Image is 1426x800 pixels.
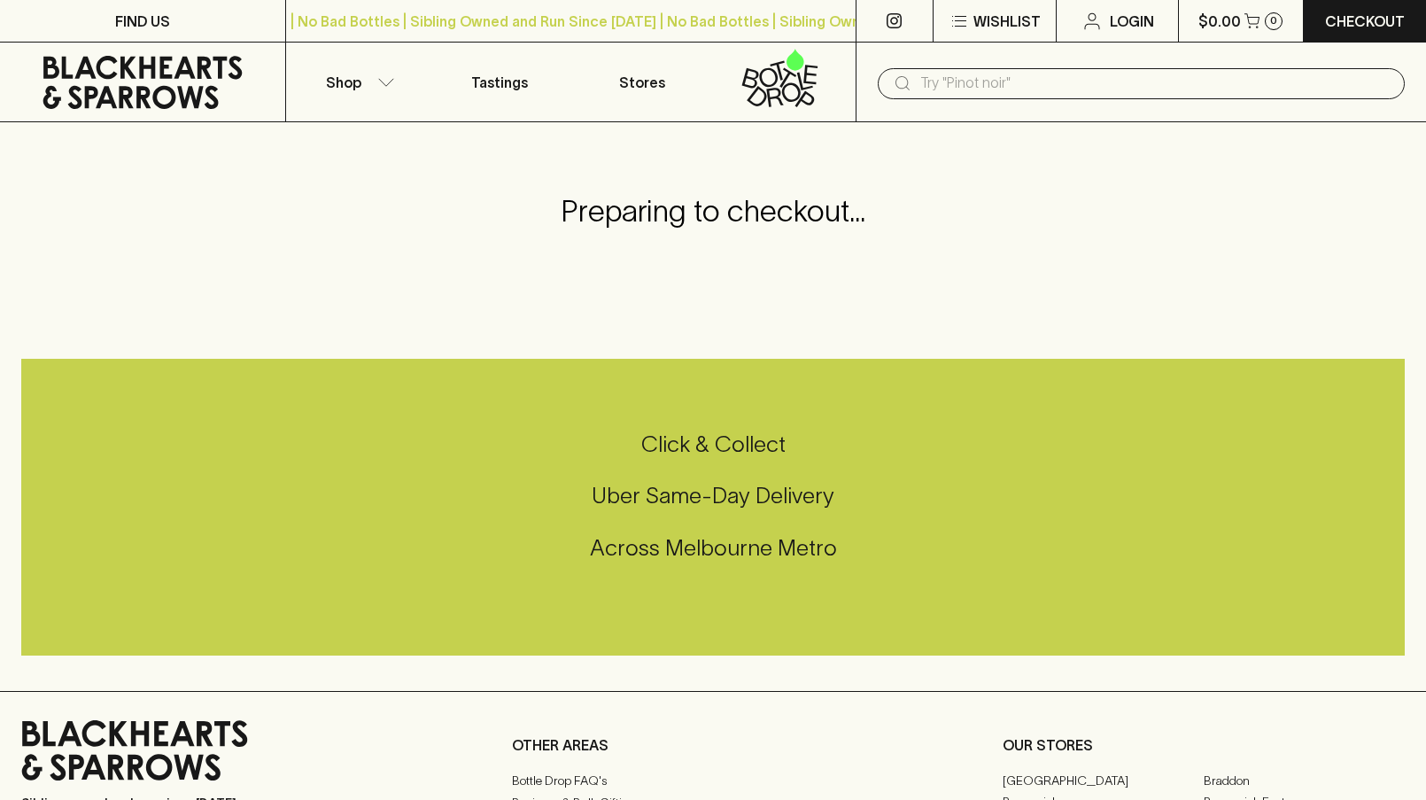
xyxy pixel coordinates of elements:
[1110,11,1154,32] p: Login
[512,734,914,756] p: OTHER AREAS
[1204,770,1405,791] a: Braddon
[561,193,865,230] h4: Preparing to checkout...
[286,43,429,121] button: Shop
[920,69,1391,97] input: Try "Pinot noir"
[326,72,361,93] p: Shop
[21,533,1405,563] h5: Across Melbourne Metro
[973,11,1041,32] p: Wishlist
[1003,734,1405,756] p: OUR STORES
[21,430,1405,459] h5: Click & Collect
[21,481,1405,510] h5: Uber Same-Day Delivery
[21,359,1405,656] div: Call to action block
[429,43,571,121] a: Tastings
[1198,11,1241,32] p: $0.00
[619,72,665,93] p: Stores
[115,11,170,32] p: FIND US
[571,43,714,121] a: Stores
[1003,770,1204,791] a: [GEOGRAPHIC_DATA]
[1270,16,1277,26] p: 0
[471,72,528,93] p: Tastings
[1325,11,1405,32] p: Checkout
[512,771,914,792] a: Bottle Drop FAQ's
